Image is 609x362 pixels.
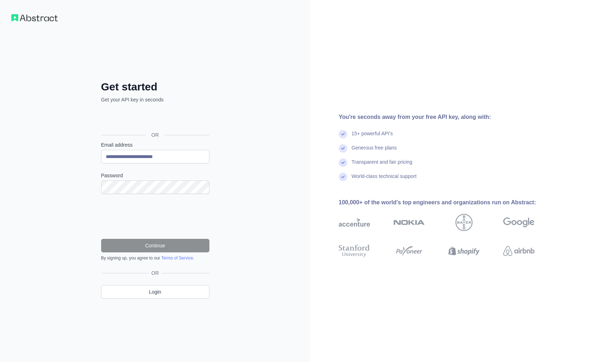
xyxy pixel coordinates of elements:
[352,158,412,173] div: Transparent and fair pricing
[503,214,535,231] img: google
[101,80,209,93] h2: Get started
[339,243,370,259] img: stanford university
[394,214,425,231] img: nokia
[101,255,209,261] div: By signing up, you agree to our .
[339,113,557,121] div: You're seconds away from your free API key, along with:
[352,173,417,187] div: World-class technical support
[101,141,209,148] label: Email address
[98,111,212,127] iframe: Schaltfläche „Über Google anmelden“
[448,243,480,259] img: shopify
[503,243,535,259] img: airbnb
[101,285,209,299] a: Login
[101,96,209,103] p: Get your API key in seconds
[394,243,425,259] img: payoneer
[339,173,347,181] img: check mark
[161,256,193,261] a: Terms of Service
[352,130,393,144] div: 15+ powerful API's
[352,144,397,158] div: Generous free plans
[11,14,58,21] img: Workflow
[456,214,473,231] img: bayer
[339,198,557,207] div: 100,000+ of the world's top engineers and organizations run on Abstract:
[339,130,347,138] img: check mark
[146,131,165,138] span: OR
[101,172,209,179] label: Password
[339,144,347,153] img: check mark
[101,239,209,252] button: Continue
[339,214,370,231] img: accenture
[101,203,209,230] iframe: reCAPTCHA
[149,269,162,277] span: OR
[101,111,208,127] div: Über Google anmelden. Wird in neuem Tab geöffnet.
[339,158,347,167] img: check mark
